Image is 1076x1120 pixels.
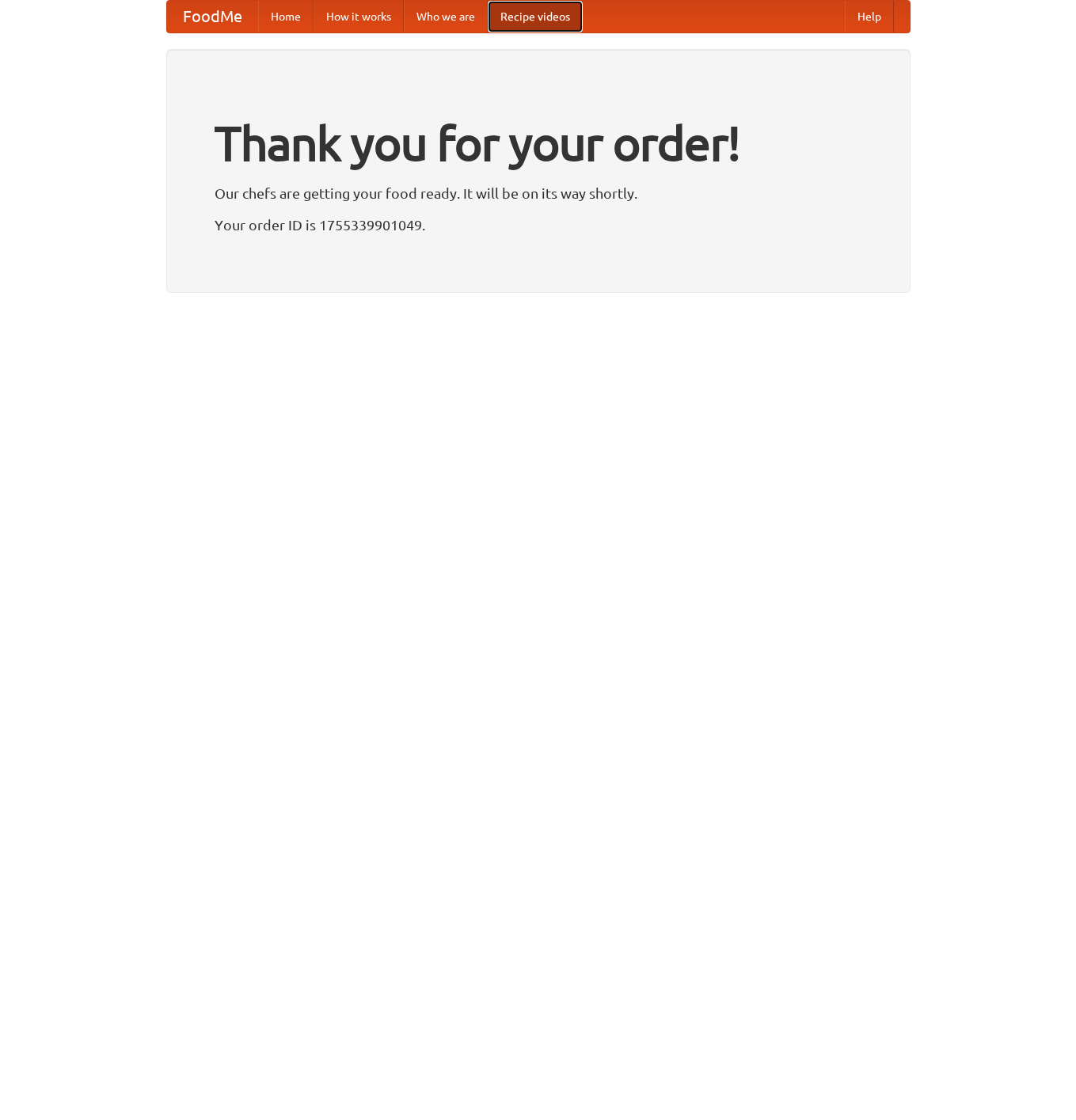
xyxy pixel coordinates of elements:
[404,1,488,32] a: Who we are
[215,105,862,181] h1: Thank you for your order!
[167,1,258,32] a: FoodMe
[314,1,404,32] a: How it works
[258,1,314,32] a: Home
[488,1,583,32] a: Recipe videos
[845,1,894,32] a: Help
[215,213,862,237] p: Your order ID is 1755339901049.
[215,181,862,205] p: Our chefs are getting your food ready. It will be on its way shortly.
